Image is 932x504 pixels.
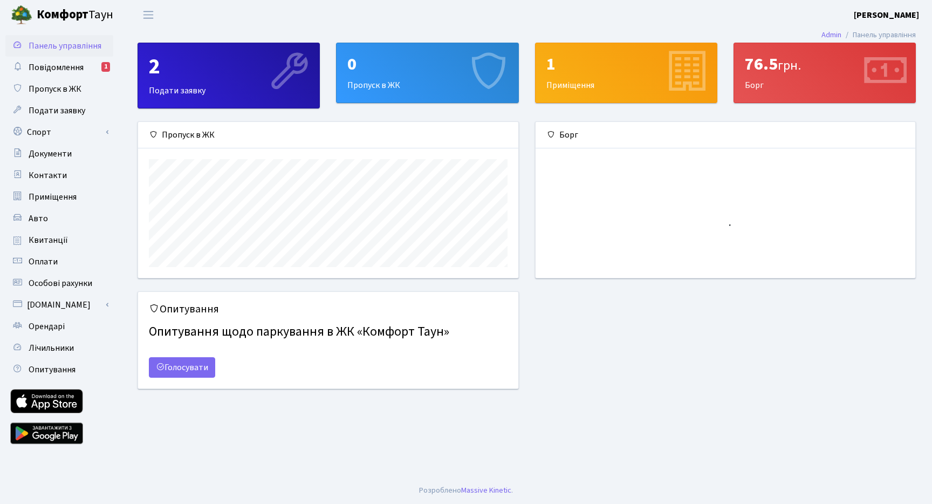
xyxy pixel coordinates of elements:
[5,316,113,337] a: Орендарі
[461,485,511,496] a: Massive Kinetic
[29,191,77,203] span: Приміщення
[5,78,113,100] a: Пропуск в ЖК
[5,165,113,186] a: Контакти
[546,54,706,74] div: 1
[29,342,74,354] span: Лічильники
[5,208,113,229] a: Авто
[5,57,113,78] a: Повідомлення1
[347,54,507,74] div: 0
[101,62,110,72] div: 1
[5,294,113,316] a: [DOMAIN_NAME]
[5,186,113,208] a: Приміщення
[5,35,113,57] a: Панель управління
[138,122,518,148] div: Пропуск в ЖК
[536,43,717,103] div: Приміщення
[29,148,72,160] span: Документи
[29,83,81,95] span: Пропуск в ЖК
[29,40,101,52] span: Панель управління
[11,4,32,26] img: logo.png
[138,43,320,108] a: 2Подати заявку
[419,485,513,496] div: .
[805,24,932,46] nav: breadcrumb
[135,6,162,24] button: Переключити навігацію
[29,213,48,224] span: Авто
[149,320,508,344] h4: Опитування щодо паркування в ЖК «Комфорт Таун»
[29,234,68,246] span: Квитанції
[149,54,309,80] div: 2
[535,43,717,103] a: 1Приміщення
[734,43,915,103] div: Борг
[149,357,215,378] a: Голосувати
[149,303,508,316] h5: Опитування
[5,229,113,251] a: Квитанції
[37,6,88,23] b: Комфорт
[29,256,58,268] span: Оплати
[337,43,518,103] div: Пропуск в ЖК
[5,359,113,380] a: Опитування
[29,105,85,117] span: Подати заявку
[854,9,919,21] b: [PERSON_NAME]
[5,121,113,143] a: Спорт
[5,273,113,294] a: Особові рахунки
[336,43,518,103] a: 0Пропуск в ЖК
[29,364,76,376] span: Опитування
[536,122,916,148] div: Борг
[821,29,841,40] a: Admin
[5,337,113,359] a: Лічильники
[745,54,904,74] div: 76.5
[778,56,801,75] span: грн.
[5,251,113,273] a: Оплати
[29,277,92,289] span: Особові рахунки
[37,6,113,24] span: Таун
[419,485,461,496] a: Розроблено
[841,29,916,41] li: Панель управління
[29,62,84,73] span: Повідомлення
[854,9,919,22] a: [PERSON_NAME]
[5,100,113,121] a: Подати заявку
[29,169,67,181] span: Контакти
[138,43,319,108] div: Подати заявку
[5,143,113,165] a: Документи
[29,321,65,332] span: Орендарі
